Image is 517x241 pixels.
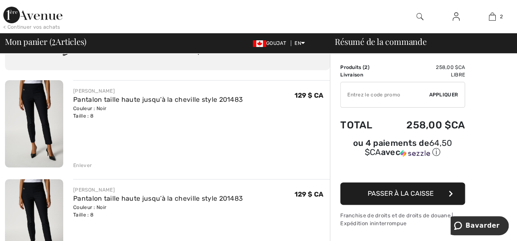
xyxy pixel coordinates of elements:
[73,96,243,103] a: Pantalon taille haute jusqu’à la cheville style 201483
[73,194,243,202] a: Pantalon taille haute jusqu’à la cheville style 201483
[325,37,512,46] div: Résumé de la commande
[416,12,423,22] img: Rechercher sur le site Web
[340,139,465,161] div: ou 4 paiements de64,50 $CAavecSezzle Click to learn more about Sezzle
[3,7,62,23] img: 1ère Avenue
[294,91,323,99] span: 129 $ CA
[340,161,465,180] iframe: PayPal-paypal
[5,80,63,167] img: Pantalon taille haute jusqu’à la cheville style 201483
[489,12,496,22] img: Mon sac
[3,23,60,31] div: < Continuer vos achats
[340,111,384,139] td: Total
[73,106,106,119] font: Couleur : Noir Taille : 8
[450,216,509,237] iframe: Opens a widget where you can chat to one of our agents
[73,162,92,169] div: Enlever
[340,211,465,227] div: Franchise de droits et de droits de douane | Expédition ininterrompue
[475,12,510,22] a: 2
[340,64,367,70] font: Produits (
[384,111,465,139] td: 258,00 $CA
[56,36,87,47] font: Articles)
[365,138,453,157] span: 64,50 $CA
[340,64,384,71] td: )
[446,12,466,22] a: Sign In
[500,13,503,20] span: 2
[73,186,243,194] div: [PERSON_NAME]
[73,204,106,218] font: Couleur : Noir Taille : 8
[5,36,52,47] font: Mon panier (
[294,40,301,46] font: EN
[294,190,323,198] span: 129 $ CA
[384,64,465,71] td: 258,00 $CA
[353,138,453,157] font: ou 4 paiements de avec
[52,35,56,46] span: 2
[400,150,430,157] img: Sezzle
[429,91,458,98] span: Appliquer
[341,82,429,107] input: Promo code
[340,182,465,205] button: Passer à la caisse
[364,64,367,70] span: 2
[253,40,289,46] span: GOUJAT
[384,71,465,79] td: Libre
[453,12,460,22] img: Mes infos
[368,189,434,197] span: Passer à la caisse
[340,71,384,79] td: Livraison
[73,87,243,95] div: [PERSON_NAME]
[253,40,266,47] img: Dollar canadien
